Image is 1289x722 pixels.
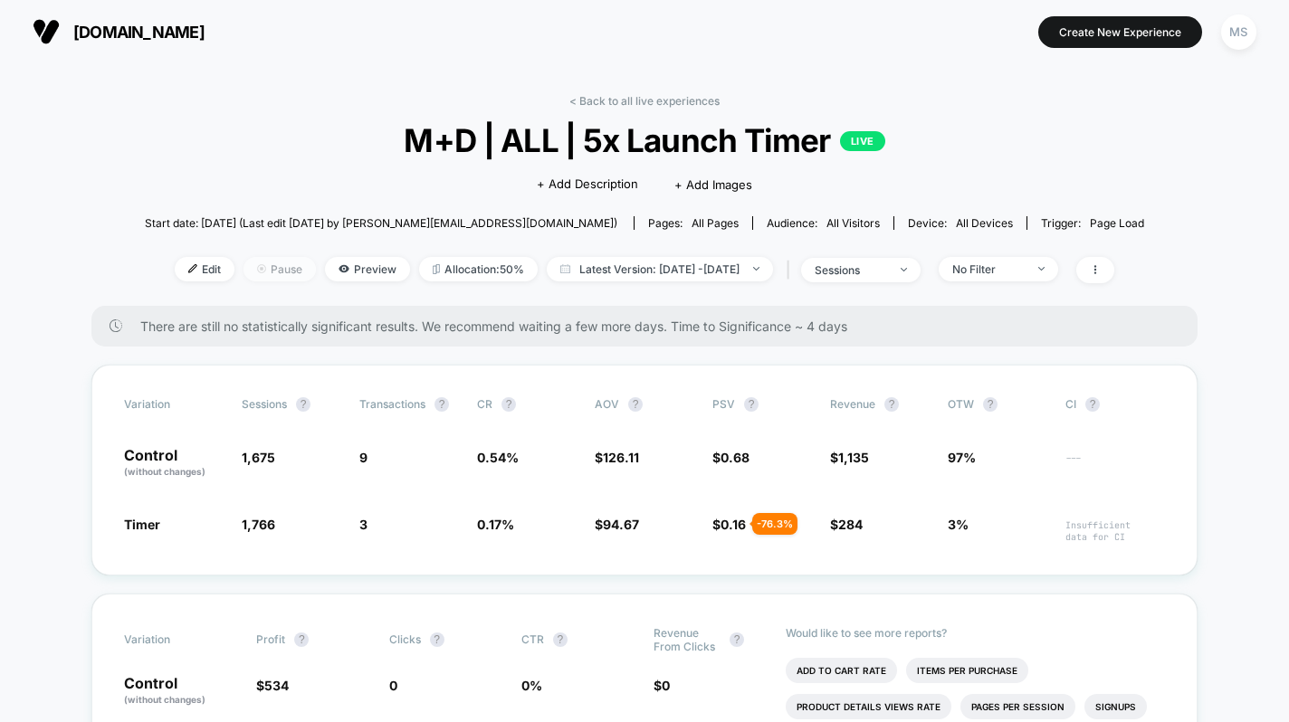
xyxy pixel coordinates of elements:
[433,264,440,274] img: rebalance
[721,450,750,465] span: 0.68
[124,466,205,477] span: (without changes)
[569,94,720,108] a: < Back to all live experiences
[595,517,639,532] span: $
[730,632,744,647] button: ?
[901,268,907,271] img: end
[389,678,397,693] span: 0
[33,18,60,45] img: Visually logo
[782,257,801,283] span: |
[830,517,863,532] span: $
[1038,267,1045,271] img: end
[294,632,309,647] button: ?
[654,626,721,653] span: Revenue From Clicks
[786,694,951,719] li: Product Details Views Rate
[175,257,234,281] span: Edit
[477,517,514,532] span: 0.17 %
[952,262,1025,276] div: No Filter
[430,632,444,647] button: ?
[1221,14,1256,50] div: MS
[560,264,570,273] img: calendar
[752,513,797,535] div: - 76.3 %
[188,264,197,273] img: edit
[1090,216,1144,230] span: Page Load
[521,632,544,646] span: CTR
[767,216,880,230] div: Audience:
[1085,397,1100,412] button: ?
[744,397,759,412] button: ?
[553,632,568,647] button: ?
[815,263,887,277] div: sessions
[692,216,739,230] span: all pages
[256,678,289,693] span: $
[956,216,1013,230] span: all devices
[983,397,998,412] button: ?
[477,450,519,465] span: 0.54 %
[242,517,275,532] span: 1,766
[893,216,1026,230] span: Device:
[712,517,746,532] span: $
[840,131,885,151] p: LIVE
[124,676,238,707] p: Control
[27,17,210,46] button: [DOMAIN_NAME]
[712,397,735,411] span: PSV
[721,517,746,532] span: 0.16
[603,517,639,532] span: 94.67
[1065,397,1165,412] span: CI
[654,678,670,693] span: $
[712,450,750,465] span: $
[884,397,899,412] button: ?
[662,678,670,693] span: 0
[547,257,773,281] span: Latest Version: [DATE] - [DATE]
[838,450,869,465] span: 1,135
[1041,216,1144,230] div: Trigger:
[257,264,266,273] img: end
[124,448,224,479] p: Control
[948,517,969,532] span: 3%
[434,397,449,412] button: ?
[124,694,205,705] span: (without changes)
[628,397,643,412] button: ?
[1216,14,1262,51] button: MS
[786,658,897,683] li: Add To Cart Rate
[477,397,492,411] span: CR
[195,121,1093,159] span: M+D | ALL | 5x Launch Timer
[73,23,205,42] span: [DOMAIN_NAME]
[264,678,289,693] span: 534
[256,632,285,646] span: Profit
[830,397,875,411] span: Revenue
[124,626,224,653] span: Variation
[359,450,368,465] span: 9
[830,450,869,465] span: $
[786,626,1165,640] p: Would like to see more reports?
[145,216,617,230] span: Start date: [DATE] (Last edit [DATE] by [PERSON_NAME][EMAIL_ADDRESS][DOMAIN_NAME])
[140,318,1161,334] span: There are still no statistically significant results. We recommend waiting a few more days . Time...
[242,450,275,465] span: 1,675
[753,267,759,271] img: end
[296,397,310,412] button: ?
[419,257,538,281] span: Allocation: 50%
[948,450,976,465] span: 97%
[359,517,368,532] span: 3
[1038,16,1202,48] button: Create New Experience
[325,257,410,281] span: Preview
[242,397,287,411] span: Sessions
[648,216,739,230] div: Pages:
[1065,452,1165,479] span: ---
[1084,694,1147,719] li: Signups
[501,397,516,412] button: ?
[124,517,160,532] span: Timer
[359,397,425,411] span: Transactions
[389,632,421,646] span: Clicks
[124,397,224,412] span: Variation
[537,176,638,194] span: + Add Description
[521,678,542,693] span: 0 %
[674,177,752,192] span: + Add Images
[960,694,1075,719] li: Pages Per Session
[595,397,619,411] span: AOV
[906,658,1028,683] li: Items Per Purchase
[595,450,639,465] span: $
[826,216,880,230] span: All Visitors
[1065,519,1165,543] span: Insufficient data for CI
[243,257,316,281] span: Pause
[948,397,1047,412] span: OTW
